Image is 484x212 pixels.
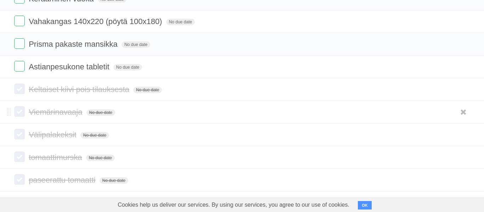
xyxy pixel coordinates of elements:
span: No due date [122,41,150,48]
label: Done [14,84,25,94]
span: No due date [86,109,115,116]
span: Astianpesukone tabletit [29,62,111,71]
span: Prisma pakaste mansikka [29,40,119,48]
span: Viemärinavaaja [29,108,84,116]
label: Done [14,16,25,26]
span: Vahakangas 140x220 (pöytä 100x180) [29,17,164,26]
span: No due date [166,19,195,25]
span: No due date [113,64,142,70]
span: Välipalakeksit [29,130,78,139]
button: OK [358,201,372,210]
span: tomaattimurska [29,153,84,162]
span: No due date [100,177,128,184]
span: No due date [80,132,109,138]
span: Cookies help us deliver our services. By using our services, you agree to our use of cookies. [111,198,356,212]
span: Keltaiset kiivi pois tilauksesta [29,85,131,94]
span: No due date [133,87,162,93]
label: Done [14,61,25,71]
label: Done [14,106,25,117]
span: paseerattu tomaatti [29,176,97,184]
label: Done [14,38,25,49]
label: Done [14,174,25,185]
label: Done [14,129,25,139]
label: Done [14,151,25,162]
span: No due date [86,155,115,161]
